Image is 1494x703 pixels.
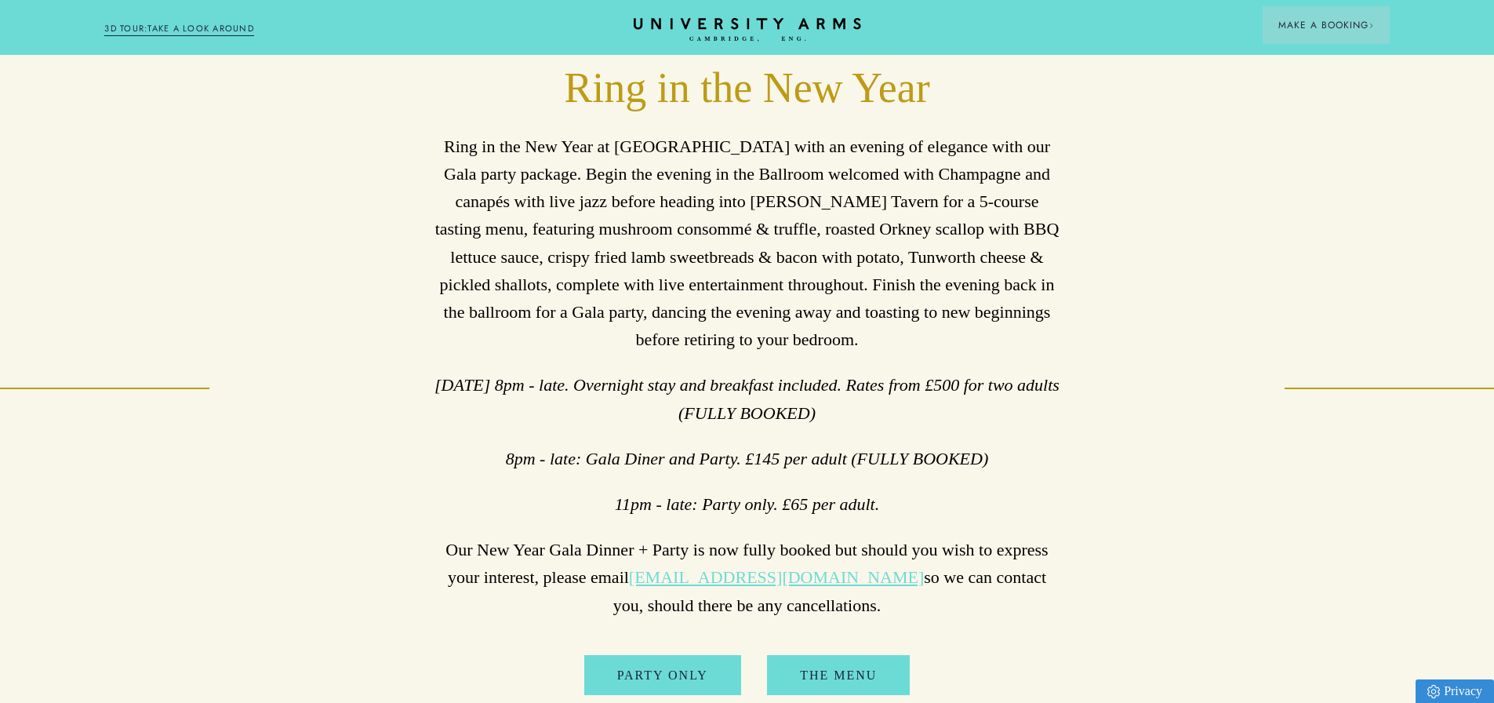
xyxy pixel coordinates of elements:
a: Home [634,18,861,42]
button: Make a BookingArrow icon [1263,6,1390,44]
p: Ring in the New Year at [GEOGRAPHIC_DATA] with an evening of elegance with our Gala party package... [433,133,1060,354]
em: 8pm - late: Gala Diner and Party. £145 per adult (FULLY BOOKED) [506,449,989,468]
span: Make a Booking [1278,18,1374,32]
em: [DATE] 8pm - late. Overnight stay and breakfast included. Rates from £500 for two adults (FULLY B... [434,375,1060,422]
p: Our New Year Gala Dinner + Party is now fully booked but should you wish to express your interest... [433,536,1060,619]
h2: Ring in the New Year [433,63,1060,115]
a: [EMAIL_ADDRESS][DOMAIN_NAME] [629,567,924,587]
a: 3D TOUR:TAKE A LOOK AROUND [104,22,254,36]
img: Privacy [1427,685,1440,698]
a: Privacy [1416,679,1494,703]
img: Arrow icon [1369,23,1374,28]
a: The Menu [767,655,910,696]
a: Party Only [584,655,741,696]
em: 11pm - late: Party only. £65 per adult. [615,494,880,514]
